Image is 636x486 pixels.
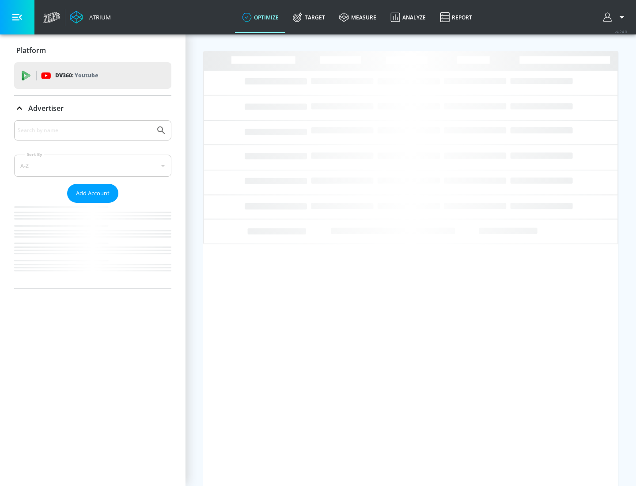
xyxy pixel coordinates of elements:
p: Advertiser [28,103,64,113]
span: v 4.24.0 [615,29,627,34]
a: Target [286,1,332,33]
div: Advertiser [14,120,171,289]
span: Add Account [76,188,110,198]
label: Sort By [25,152,44,157]
p: Platform [16,46,46,55]
a: Report [433,1,479,33]
button: Add Account [67,184,118,203]
a: optimize [235,1,286,33]
div: A-Z [14,155,171,177]
nav: list of Advertiser [14,203,171,289]
p: Youtube [75,71,98,80]
a: Atrium [70,11,111,24]
a: measure [332,1,383,33]
div: Advertiser [14,96,171,121]
input: Search by name [18,125,151,136]
div: DV360: Youtube [14,62,171,89]
p: DV360: [55,71,98,80]
div: Atrium [86,13,111,21]
a: Analyze [383,1,433,33]
div: Platform [14,38,171,63]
